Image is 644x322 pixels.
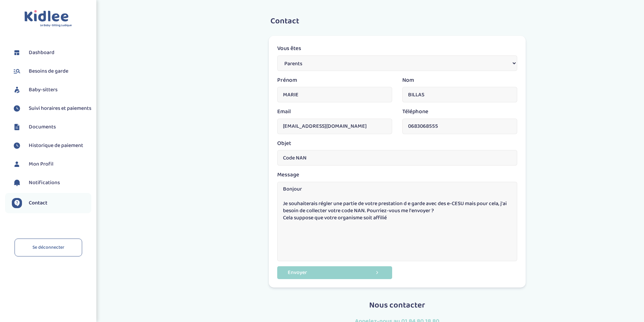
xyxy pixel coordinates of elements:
[29,179,60,187] span: Notifications
[29,104,91,113] span: Suivi horaires et paiements
[12,141,91,151] a: Historique de paiement
[29,123,56,131] span: Documents
[277,44,301,53] label: Vous êtes
[29,160,53,168] span: Mon Profil
[269,301,526,310] h2: Nous contacter
[12,178,22,188] img: notification.svg
[29,199,47,207] span: Contact
[12,103,22,114] img: suivihoraire.svg
[12,85,22,95] img: babysitters.svg
[12,141,22,151] img: suivihoraire.svg
[12,159,22,169] img: profil.svg
[277,107,291,116] label: Email
[277,139,291,148] label: Objet
[12,159,91,169] a: Mon Profil
[402,76,414,85] label: Nom
[277,171,299,179] label: Message
[12,48,91,58] a: Dashboard
[29,86,57,94] span: Baby-sitters
[12,66,91,76] a: Besoins de garde
[277,76,297,85] label: Prénom
[12,48,22,58] img: dashboard.svg
[12,66,22,76] img: besoin.svg
[12,122,91,132] a: Documents
[12,198,22,208] img: contact.svg
[402,107,428,116] label: Téléphone
[12,103,91,114] a: Suivi horaires et paiements
[15,239,82,256] a: Se déconnecter
[12,85,91,95] a: Baby-sitters
[12,198,91,208] a: Contact
[270,17,531,26] h3: Contact
[277,266,392,279] button: Envoyer
[29,49,54,57] span: Dashboard
[29,67,68,75] span: Besoins de garde
[24,10,72,27] img: logo.svg
[12,122,22,132] img: documents.svg
[29,142,83,150] span: Historique de paiement
[12,178,91,188] a: Notifications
